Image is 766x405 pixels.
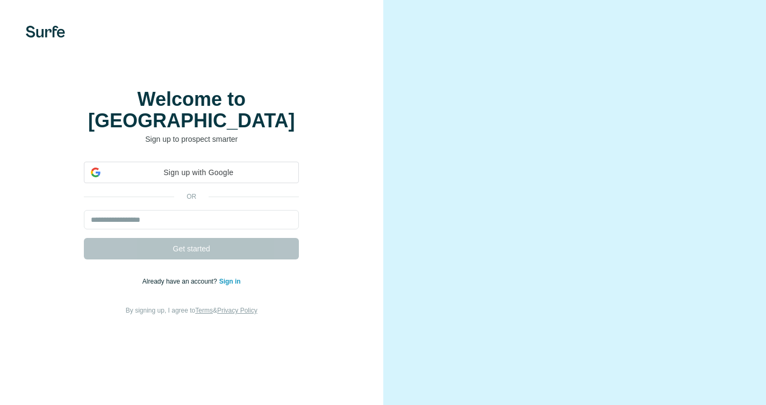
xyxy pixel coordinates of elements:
span: Sign up with Google [105,167,292,178]
a: Privacy Policy [217,307,257,314]
h1: Welcome to [GEOGRAPHIC_DATA] [84,89,299,132]
p: or [174,192,209,201]
span: By signing up, I agree to & [126,307,257,314]
img: Surfe's logo [26,26,65,38]
a: Terms [195,307,213,314]
span: Already have an account? [142,278,219,285]
div: Sign up with Google [84,162,299,183]
a: Sign in [219,278,241,285]
p: Sign up to prospect smarter [84,134,299,144]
